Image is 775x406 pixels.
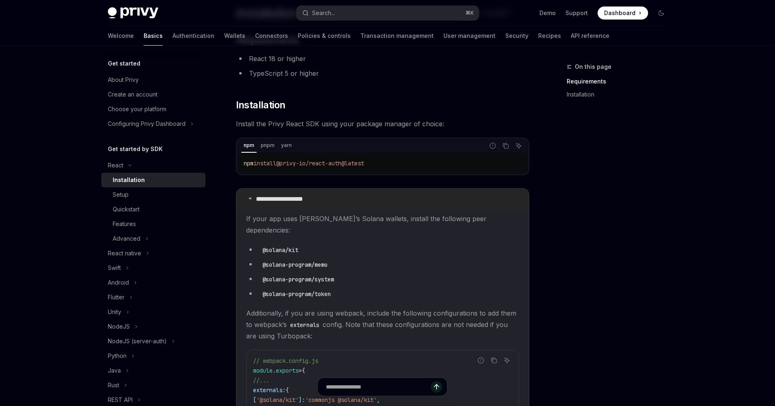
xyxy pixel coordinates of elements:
[101,290,205,305] button: Toggle Flutter section
[253,357,318,364] span: // webpack.config.js
[312,8,335,18] div: Search...
[273,367,276,374] span: .
[108,366,121,375] div: Java
[241,140,257,150] div: npm
[101,305,205,319] button: Toggle Unity section
[108,292,124,302] div: Flutter
[108,90,157,99] div: Create an account
[443,26,496,46] a: User management
[538,26,561,46] a: Recipes
[172,26,214,46] a: Authentication
[259,290,334,298] code: @solana-program/token
[302,367,305,374] span: {
[101,261,205,275] button: Toggle Swift section
[502,355,512,366] button: Ask AI
[655,7,668,20] button: Toggle dark mode
[255,26,288,46] a: Connectors
[539,9,556,17] a: Demo
[101,102,205,116] a: Choose your platform
[575,62,611,72] span: On this page
[259,260,331,269] code: @solana-program/memo
[236,68,529,79] li: TypeScript 5 or higher
[113,219,136,229] div: Features
[108,59,140,68] h5: Get started
[108,336,167,346] div: NodeJS (server-auth)
[108,26,134,46] a: Welcome
[236,99,286,112] span: Installation
[565,9,588,17] a: Support
[108,75,139,85] div: About Privy
[108,144,163,154] h5: Get started by SDK
[108,380,119,390] div: Rust
[567,75,674,88] a: Requirements
[144,26,163,46] a: Basics
[101,116,205,131] button: Toggle Configuring Privy Dashboard section
[101,334,205,349] button: Toggle NodeJS (server-auth) section
[113,234,140,244] div: Advanced
[101,349,205,363] button: Toggle Python section
[113,175,145,185] div: Installation
[297,6,479,20] button: Open search
[253,160,276,167] span: install
[108,160,123,170] div: React
[101,319,205,334] button: Toggle NodeJS section
[279,140,294,150] div: yarn
[101,378,205,393] button: Toggle Rust section
[246,307,519,342] span: Additionally, if you are using webpack, include the following configurations to add them to webpa...
[253,367,273,374] span: module
[360,26,434,46] a: Transaction management
[108,307,121,317] div: Unity
[236,53,529,64] li: React 18 or higher
[101,363,205,378] button: Toggle Java section
[287,320,323,329] code: externals
[244,160,253,167] span: npm
[276,367,299,374] span: exports
[108,278,129,287] div: Android
[101,246,205,261] button: Toggle React native section
[487,140,498,151] button: Report incorrect code
[108,119,186,129] div: Configuring Privy Dashboard
[101,173,205,187] a: Installation
[298,26,351,46] a: Policies & controls
[476,355,486,366] button: Report incorrect code
[246,213,519,236] span: If your app uses [PERSON_NAME]’s Solana wallets, install the following peer dependencies:
[259,246,301,255] code: @solana/kit
[326,378,431,396] input: Ask a question...
[276,160,364,167] span: @privy-io/react-auth@latest
[500,140,511,151] button: Copy the contents from the code block
[604,9,635,17] span: Dashboard
[101,202,205,217] a: Quickstart
[101,187,205,202] a: Setup
[567,88,674,101] a: Installation
[108,248,141,258] div: React native
[299,367,302,374] span: =
[101,275,205,290] button: Toggle Android section
[108,395,133,405] div: REST API
[258,140,277,150] div: pnpm
[101,158,205,173] button: Toggle React section
[101,72,205,87] a: About Privy
[101,87,205,102] a: Create an account
[101,217,205,231] a: Features
[108,263,121,273] div: Swift
[571,26,609,46] a: API reference
[101,231,205,246] button: Toggle Advanced section
[598,7,648,20] a: Dashboard
[224,26,245,46] a: Wallets
[259,275,337,284] code: @solana-program/system
[108,322,130,331] div: NodeJS
[108,7,158,19] img: dark logo
[431,381,442,393] button: Send message
[108,351,127,361] div: Python
[113,190,129,200] div: Setup
[465,10,474,16] span: ⌘ K
[489,355,499,366] button: Copy the contents from the code block
[113,204,140,214] div: Quickstart
[505,26,528,46] a: Security
[236,118,529,129] span: Install the Privy React SDK using your package manager of choice:
[108,104,166,114] div: Choose your platform
[513,140,524,151] button: Ask AI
